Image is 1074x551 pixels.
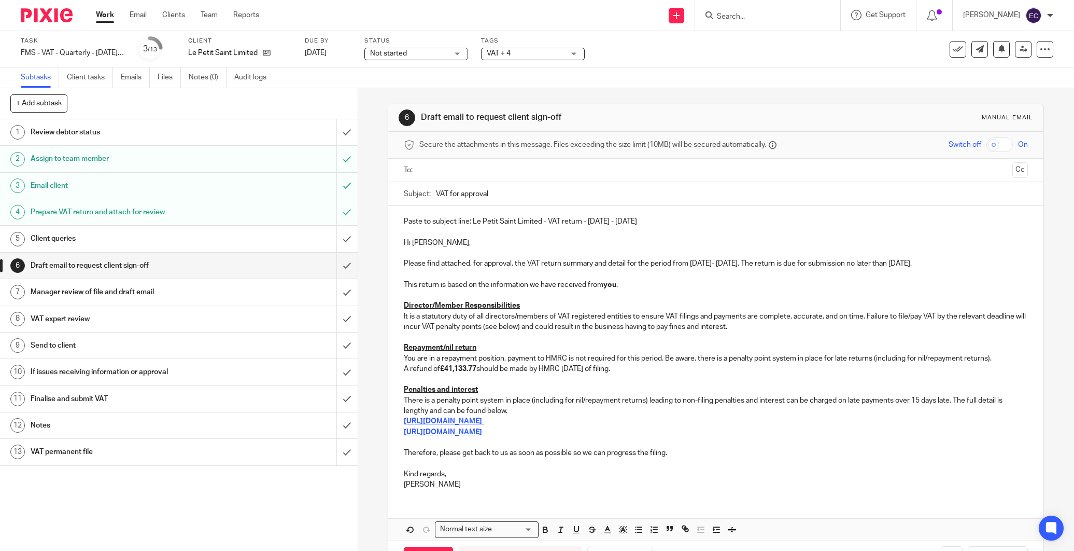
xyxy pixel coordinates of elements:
p: You are in a repayment position, payment to HMRC is not required for this period. Be aware, there... [404,353,1028,364]
h1: If issues receiving information or approval [31,364,228,380]
p: Therefore, please get back to us as soon as possible so we can progress the filing. [404,448,1028,458]
a: Notes (0) [189,67,227,88]
strong: you [603,281,616,288]
p: There is a penalty point system in place (including for nil/repayment returns) leading to non-fil... [404,395,1028,417]
div: 10 [10,365,25,379]
div: 2 [10,152,25,167]
a: Email [130,10,147,20]
h1: Finalise and submit VAT [31,391,228,407]
h1: Prepare VAT return and attach for review [31,204,228,220]
a: Clients [162,10,185,20]
a: Reports [233,10,259,20]
strong: £41,133.77 [440,365,476,373]
u: Repayment/nil return [404,344,476,351]
img: svg%3E [1025,7,1042,24]
div: 7 [10,285,25,299]
div: 13 [10,445,25,459]
p: A refund of should be made by HMRC [DATE] of filing. [404,364,1028,374]
p: [PERSON_NAME] [404,479,1028,490]
p: Le Petit Saint Limited [188,48,258,58]
a: [URL][DOMAIN_NAME] [404,429,482,436]
div: 11 [10,392,25,406]
h1: Client queries [31,231,228,246]
button: + Add subtask [10,94,67,112]
p: Paste to subject line: Le Petit Saint Limited - VAT return - [DATE] - [DATE] [404,216,1028,227]
div: 3 [10,178,25,193]
h1: VAT expert review [31,311,228,327]
span: [DATE] [305,49,327,57]
p: It is a statutory duty of all directors/members of VAT registered entities to ensure VAT filings ... [404,311,1028,333]
span: Get Support [866,11,906,19]
span: Secure the attachments in this message. Files exceeding the size limit (10MB) will be secured aut... [419,140,766,150]
a: Client tasks [67,67,113,88]
h1: Draft email to request client sign-off [421,112,738,123]
div: FMS - VAT - Quarterly - [DATE] - [DATE] [21,48,124,58]
span: Switch off [949,140,981,150]
small: /13 [148,47,157,52]
h1: Assign to team member [31,151,228,167]
a: Subtasks [21,67,59,88]
div: 3 [143,43,157,55]
a: [URL][DOMAIN_NAME] [404,418,482,425]
div: 4 [10,205,25,219]
label: Tags [481,37,585,45]
button: Cc [1012,162,1028,178]
div: 9 [10,338,25,353]
div: Search for option [435,521,539,538]
h1: Review debtor status [31,125,228,140]
div: 5 [10,232,25,246]
a: Emails [121,67,150,88]
label: Subject: [404,189,431,199]
p: Hi [PERSON_NAME], [404,238,1028,248]
label: Status [364,37,468,45]
h1: Draft email to request client sign-off [31,258,228,273]
div: FMS - VAT - Quarterly - April - June, 2025 [21,48,124,58]
span: Not started [370,50,407,57]
a: Audit logs [234,67,274,88]
u: Penalties and interest [404,386,478,393]
u: Director/Member Responsibilities [404,302,520,309]
p: Please find attached, for approval, the VAT return summary and detail for the period from [DATE]-... [404,258,1028,269]
h1: Notes [31,418,228,433]
h1: Email client [31,178,228,194]
div: Manual email [982,114,1033,122]
span: VAT + 4 [487,50,511,57]
p: Kind regards, [404,469,1028,479]
div: 1 [10,125,25,140]
div: 6 [399,109,415,126]
label: Client [188,37,292,45]
span: On [1018,140,1028,150]
a: Team [201,10,218,20]
p: [PERSON_NAME] [963,10,1020,20]
div: 6 [10,258,25,273]
div: 12 [10,418,25,433]
img: Pixie [21,8,73,22]
h1: Send to client [31,338,228,353]
label: Task [21,37,124,45]
input: Search [716,12,809,22]
h1: VAT permanent file [31,444,228,460]
div: 8 [10,312,25,326]
span: Normal text size [437,524,494,535]
label: Due by [305,37,351,45]
a: Work [96,10,114,20]
input: Search for option [495,524,532,535]
h1: Manager review of file and draft email [31,284,228,300]
p: This return is based on the information we have received from . [404,280,1028,290]
label: To: [404,165,415,175]
a: Files [158,67,181,88]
